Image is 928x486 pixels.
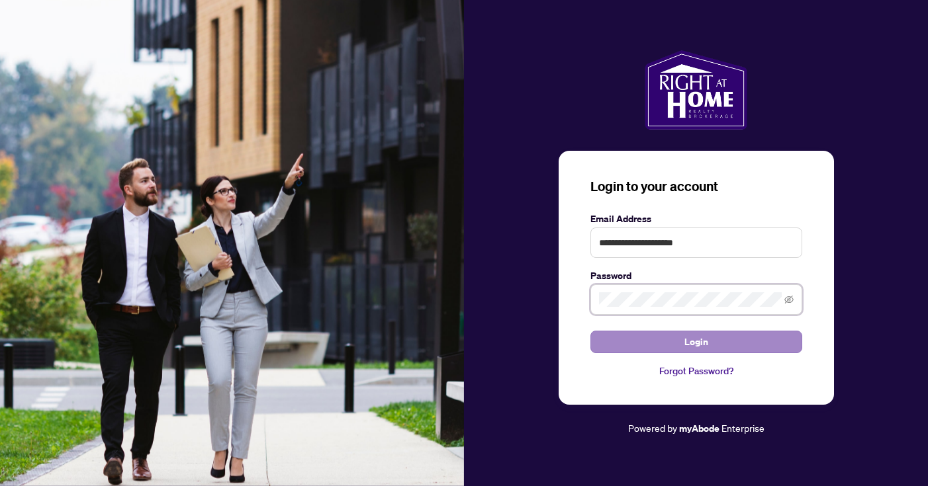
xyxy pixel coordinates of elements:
[721,422,765,434] span: Enterprise
[590,268,802,283] label: Password
[645,50,747,130] img: ma-logo
[590,364,802,378] a: Forgot Password?
[590,177,802,196] h3: Login to your account
[684,331,708,352] span: Login
[628,422,677,434] span: Powered by
[679,421,719,436] a: myAbode
[590,331,802,353] button: Login
[784,295,794,304] span: eye-invisible
[590,212,802,226] label: Email Address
